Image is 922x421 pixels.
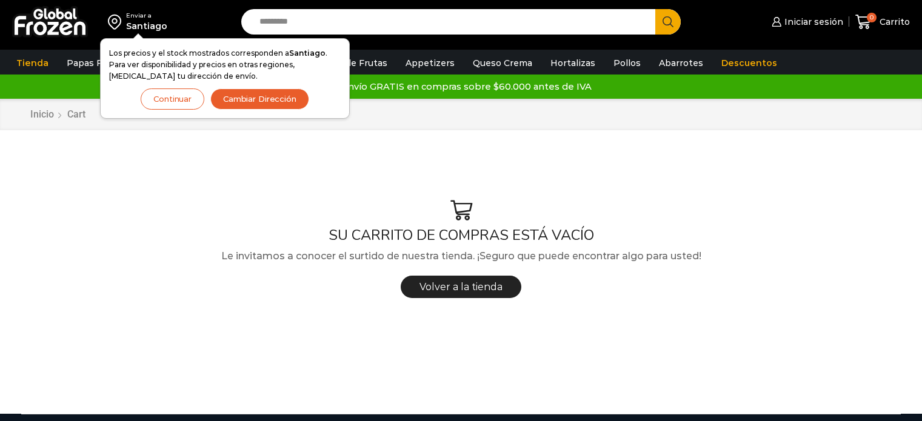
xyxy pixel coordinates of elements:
[108,12,126,32] img: address-field-icon.svg
[21,248,901,264] p: Le invitamos a conocer el surtido de nuestra tienda. ¡Seguro que puede encontrar algo para usted!
[210,88,309,110] button: Cambiar Dirección
[401,276,521,298] a: Volver a la tienda
[312,51,393,75] a: Pulpa de Frutas
[141,88,204,110] button: Continuar
[399,51,461,75] a: Appetizers
[544,51,601,75] a: Hortalizas
[109,47,341,82] p: Los precios y el stock mostrados corresponden a . Para ver disponibilidad y precios en otras regi...
[126,20,167,32] div: Santiago
[61,51,128,75] a: Papas Fritas
[467,51,538,75] a: Queso Crema
[10,51,55,75] a: Tienda
[126,12,167,20] div: Enviar a
[419,281,503,293] span: Volver a la tienda
[289,48,326,58] strong: Santiago
[655,9,681,35] button: Search button
[769,10,843,34] a: Iniciar sesión
[867,13,877,22] span: 0
[653,51,709,75] a: Abarrotes
[21,227,901,244] h1: SU CARRITO DE COMPRAS ESTÁ VACÍO
[877,16,910,28] span: Carrito
[67,108,85,120] span: Cart
[855,8,910,36] a: 0 Carrito
[715,51,783,75] a: Descuentos
[781,16,843,28] span: Iniciar sesión
[607,51,647,75] a: Pollos
[30,108,55,122] a: Inicio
